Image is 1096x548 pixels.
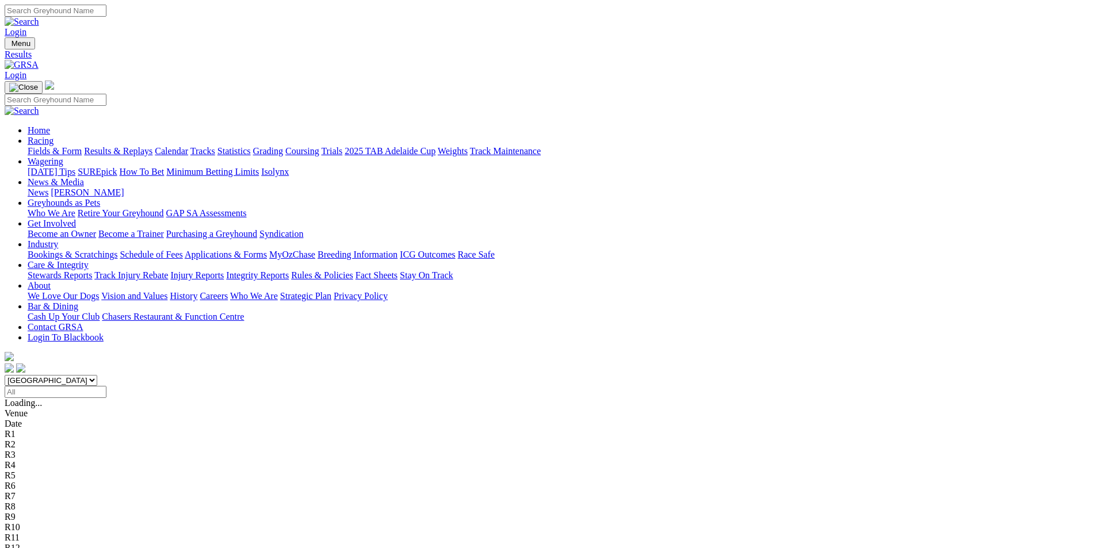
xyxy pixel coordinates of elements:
a: Integrity Reports [226,270,289,280]
a: Results [5,49,1091,60]
a: Results & Replays [84,146,152,156]
img: Search [5,17,39,27]
div: Greyhounds as Pets [28,208,1091,219]
div: R6 [5,481,1091,491]
a: Tracks [190,146,215,156]
a: Bar & Dining [28,301,78,311]
a: Stewards Reports [28,270,92,280]
a: Login To Blackbook [28,332,104,342]
a: Minimum Betting Limits [166,167,259,177]
a: GAP SA Assessments [166,208,247,218]
a: Login [5,70,26,80]
a: History [170,291,197,301]
div: R5 [5,470,1091,481]
a: Careers [200,291,228,301]
a: Become an Owner [28,229,96,239]
a: Chasers Restaurant & Function Centre [102,312,244,321]
a: Calendar [155,146,188,156]
a: 2025 TAB Adelaide Cup [345,146,436,156]
a: ICG Outcomes [400,250,455,259]
span: Menu [12,39,30,48]
a: Statistics [217,146,251,156]
a: MyOzChase [269,250,315,259]
div: News & Media [28,187,1091,198]
div: R10 [5,522,1091,532]
button: Toggle navigation [5,81,43,94]
div: Get Involved [28,229,1091,239]
a: Purchasing a Greyhound [166,229,257,239]
a: Contact GRSA [28,322,83,332]
div: Bar & Dining [28,312,1091,322]
a: Isolynx [261,167,289,177]
div: Wagering [28,167,1091,177]
div: R1 [5,429,1091,439]
a: Retire Your Greyhound [78,208,164,218]
button: Toggle navigation [5,37,35,49]
div: R11 [5,532,1091,543]
a: Weights [438,146,468,156]
a: SUREpick [78,167,117,177]
a: Home [28,125,50,135]
a: Coursing [285,146,319,156]
a: How To Bet [120,167,165,177]
a: Injury Reports [170,270,224,280]
img: Close [9,83,38,92]
a: About [28,281,51,290]
input: Search [5,5,106,17]
a: News & Media [28,177,84,187]
div: Date [5,419,1091,429]
a: Trials [321,146,342,156]
a: We Love Our Dogs [28,291,99,301]
div: R9 [5,512,1091,522]
a: Stay On Track [400,270,453,280]
a: Track Maintenance [470,146,541,156]
a: Privacy Policy [334,291,388,301]
a: Grading [253,146,283,156]
a: Who We Are [28,208,75,218]
div: R3 [5,450,1091,460]
a: Bookings & Scratchings [28,250,117,259]
img: GRSA [5,60,39,70]
a: Strategic Plan [280,291,331,301]
div: Industry [28,250,1091,260]
a: Schedule of Fees [120,250,182,259]
a: Greyhounds as Pets [28,198,100,208]
a: Fields & Form [28,146,82,156]
a: Fact Sheets [356,270,398,280]
div: R4 [5,460,1091,470]
a: Cash Up Your Club [28,312,100,321]
span: Loading... [5,398,42,408]
a: Wagering [28,156,63,166]
div: Care & Integrity [28,270,1091,281]
a: Industry [28,239,58,249]
a: Login [5,27,26,37]
a: [DATE] Tips [28,167,75,177]
a: Track Injury Rebate [94,270,168,280]
div: R7 [5,491,1091,501]
div: R8 [5,501,1091,512]
a: Applications & Forms [185,250,267,259]
a: Race Safe [457,250,494,259]
div: R2 [5,439,1091,450]
a: Breeding Information [318,250,398,259]
a: Get Involved [28,219,76,228]
div: About [28,291,1091,301]
div: Venue [5,408,1091,419]
a: Who We Are [230,291,278,301]
div: Racing [28,146,1091,156]
img: facebook.svg [5,363,14,373]
img: logo-grsa-white.png [45,81,54,90]
a: News [28,187,48,197]
img: twitter.svg [16,363,25,373]
a: Vision and Values [101,291,167,301]
a: Care & Integrity [28,260,89,270]
input: Select date [5,386,106,398]
a: Become a Trainer [98,229,164,239]
img: logo-grsa-white.png [5,352,14,361]
a: Racing [28,136,54,145]
img: Search [5,106,39,116]
input: Search [5,94,106,106]
a: [PERSON_NAME] [51,187,124,197]
a: Syndication [259,229,303,239]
